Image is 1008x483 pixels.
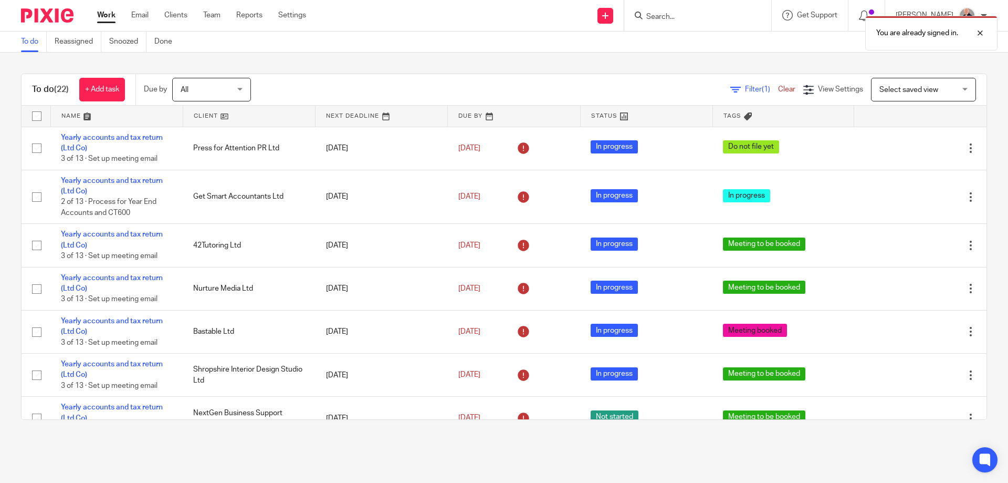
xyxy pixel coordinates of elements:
span: Meeting booked [723,324,787,337]
span: 3 of 13 · Set up meeting email [61,252,157,260]
span: In progress [591,140,638,153]
span: View Settings [818,86,863,93]
td: Get Smart Accountants Ltd [183,170,315,224]
td: [DATE] [316,397,448,440]
a: To do [21,32,47,52]
span: In progress [591,367,638,381]
span: (22) [54,85,69,94]
a: Done [154,32,180,52]
span: Meeting to be booked [723,410,805,424]
td: Bastable Ltd [183,310,315,353]
a: Yearly accounts and tax return (Ltd Co) [61,404,163,422]
td: [DATE] [316,170,448,224]
span: [DATE] [458,328,480,335]
a: Team [203,10,220,20]
a: Yearly accounts and tax return (Ltd Co) [61,177,163,195]
td: [DATE] [316,127,448,170]
span: (1) [762,86,770,93]
span: [DATE] [458,145,480,152]
td: [DATE] [316,267,448,310]
span: 2 of 13 · Process for Year End Accounts and CT600 [61,199,156,217]
a: Yearly accounts and tax return (Ltd Co) [61,317,163,335]
td: Press for Attention PR Ltd [183,127,315,170]
span: 3 of 13 · Set up meeting email [61,382,157,389]
a: + Add task [79,78,125,101]
span: Not started [591,410,638,424]
td: Nurture Media Ltd [183,267,315,310]
p: Due by [144,84,167,95]
img: Pixie [21,8,73,23]
span: Meeting to be booked [723,238,805,251]
span: Meeting to be booked [723,367,805,381]
p: You are already signed in. [876,28,958,38]
a: Reports [236,10,262,20]
span: 3 of 13 · Set up meeting email [61,155,157,162]
span: [DATE] [458,193,480,200]
span: In progress [723,189,770,202]
a: Work [97,10,115,20]
a: Email [131,10,149,20]
span: [DATE] [458,285,480,292]
span: In progress [591,189,638,202]
a: Reassigned [55,32,101,52]
td: [DATE] [316,224,448,267]
a: Yearly accounts and tax return (Ltd Co) [61,231,163,249]
span: Filter [745,86,778,93]
a: Clients [164,10,187,20]
span: In progress [591,324,638,337]
a: Snoozed [109,32,146,52]
td: Shropshire Interior Design Studio Ltd [183,354,315,397]
a: Yearly accounts and tax return (Ltd Co) [61,134,163,152]
a: Yearly accounts and tax return (Ltd Co) [61,274,163,292]
td: [DATE] [316,310,448,353]
td: NextGen Business Support Services Ltd [183,397,315,440]
a: Clear [778,86,795,93]
span: In progress [591,281,638,294]
span: All [181,86,188,94]
span: 3 of 13 · Set up meeting email [61,296,157,303]
span: [DATE] [458,415,480,422]
span: Meeting to be booked [723,281,805,294]
span: Select saved view [879,86,938,94]
span: Tags [723,113,741,119]
h1: To do [32,84,69,95]
span: [DATE] [458,242,480,249]
a: Yearly accounts and tax return (Ltd Co) [61,361,163,378]
td: 42Tutoring Ltd [183,224,315,267]
a: Settings [278,10,306,20]
span: 3 of 13 · Set up meeting email [61,339,157,346]
td: [DATE] [316,354,448,397]
span: [DATE] [458,372,480,379]
span: Do not file yet [723,140,779,153]
img: IMG_8745-0021-copy.jpg [959,7,975,24]
span: In progress [591,238,638,251]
